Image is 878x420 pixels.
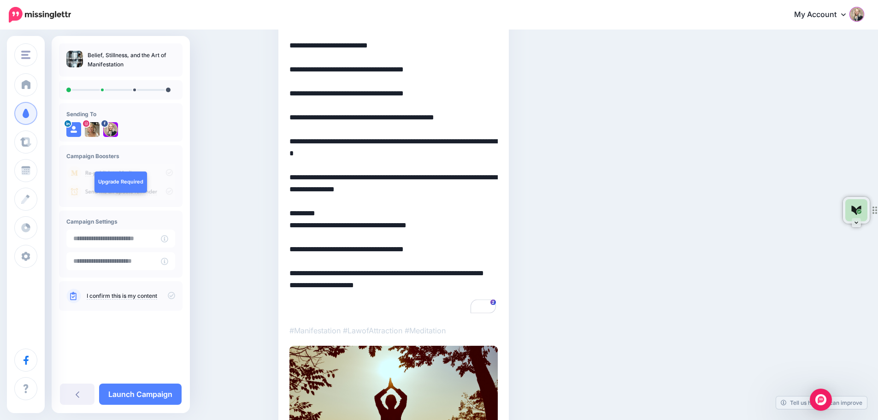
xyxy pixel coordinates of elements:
[94,172,147,193] a: Upgrade Required
[289,4,498,315] textarea: To enrich screen reader interactions, please activate Accessibility in Grammarly extension settings
[85,122,100,137] img: 451395311_495900419469078_553458371124701532_n-bsa153214.jpg
[66,51,83,67] img: f90c83b91caceb6156397657d60fd1fa_thumb.jpg
[289,325,498,337] p: #Manifestation #LawofAttraction #Meditation
[9,7,71,23] img: Missinglettr
[103,122,118,137] img: 290742663_690246859085558_2546020681360716234_n-bsa153213.jpg
[785,4,864,26] a: My Account
[776,396,867,409] a: Tell us how we can improve
[810,389,832,411] div: Open Intercom Messenger
[66,218,175,225] h4: Campaign Settings
[66,111,175,118] h4: Sending To
[21,51,30,59] img: menu.png
[66,153,175,160] h4: Campaign Boosters
[88,51,175,69] p: Belief, Stillness, and the Art of Manifestation
[66,122,81,137] img: user_default_image.png
[66,164,175,200] img: campaign_review_boosters.png
[87,292,157,300] a: I confirm this is my content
